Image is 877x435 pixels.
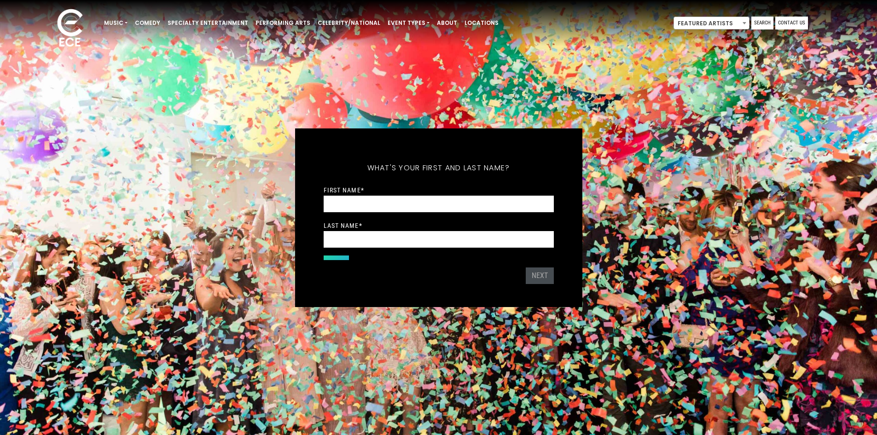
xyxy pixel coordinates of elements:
[751,17,773,29] a: Search
[100,15,131,31] a: Music
[324,186,364,194] label: First Name
[47,6,93,51] img: ece_new_logo_whitev2-1.png
[252,15,314,31] a: Performing Arts
[461,15,502,31] a: Locations
[433,15,461,31] a: About
[674,17,749,30] span: Featured Artists
[324,151,554,185] h5: What's your first and last name?
[324,221,362,230] label: Last Name
[775,17,808,29] a: Contact Us
[674,17,749,29] span: Featured Artists
[384,15,433,31] a: Event Types
[131,15,164,31] a: Comedy
[314,15,384,31] a: Celebrity/National
[164,15,252,31] a: Specialty Entertainment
